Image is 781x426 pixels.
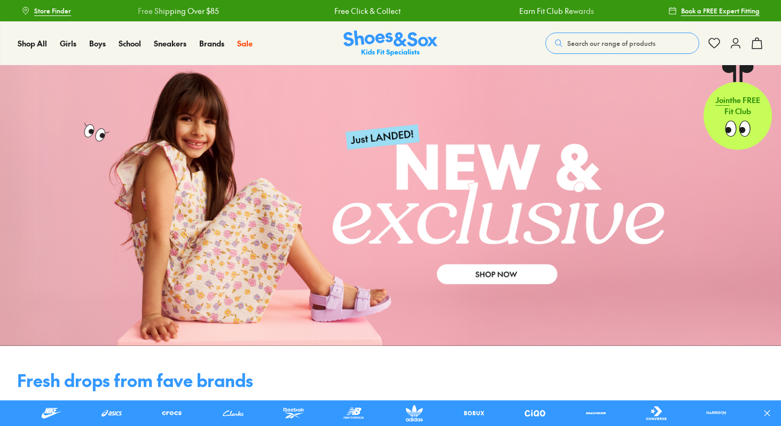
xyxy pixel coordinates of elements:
[516,5,590,17] a: Earn Fit Club Rewards
[119,38,141,49] a: School
[134,5,215,17] a: Free Shipping Over $85
[331,5,397,17] a: Free Click & Collect
[567,38,655,48] span: Search our range of products
[681,6,760,15] span: Book a FREE Expert Fitting
[18,38,47,49] a: Shop All
[199,38,224,49] a: Brands
[704,65,772,150] a: Jointhe FREE Fit Club
[237,38,253,49] a: Sale
[89,38,106,49] a: Boys
[545,33,699,54] button: Search our range of products
[60,38,76,49] a: Girls
[154,38,186,49] a: Sneakers
[343,30,438,57] img: SNS_Logo_Responsive.svg
[715,94,730,105] span: Join
[343,30,438,57] a: Shoes & Sox
[704,86,772,125] p: the FREE Fit Club
[21,1,71,20] a: Store Finder
[34,6,71,15] span: Store Finder
[668,1,760,20] a: Book a FREE Expert Fitting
